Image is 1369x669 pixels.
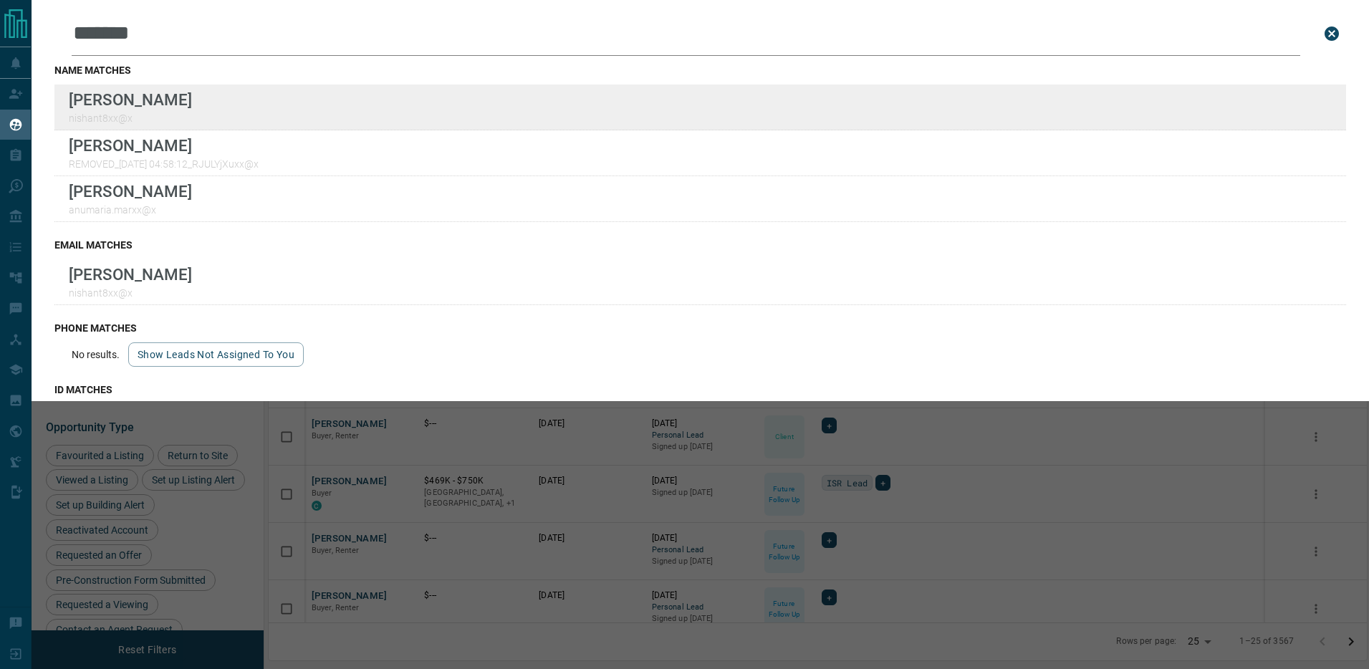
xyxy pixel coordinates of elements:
[54,322,1346,334] h3: phone matches
[72,349,120,360] p: No results.
[54,64,1346,76] h3: name matches
[69,287,192,299] p: nishant8xx@x
[69,265,192,284] p: [PERSON_NAME]
[69,204,192,216] p: anumaria.marxx@x
[54,239,1346,251] h3: email matches
[69,90,192,109] p: [PERSON_NAME]
[69,158,259,170] p: REMOVED_[DATE] 04:58:12_RJULYjXuxx@x
[54,384,1346,395] h3: id matches
[1317,19,1346,48] button: close search bar
[69,136,259,155] p: [PERSON_NAME]
[128,342,304,367] button: show leads not assigned to you
[69,112,192,124] p: nishant8xx@x
[69,182,192,201] p: [PERSON_NAME]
